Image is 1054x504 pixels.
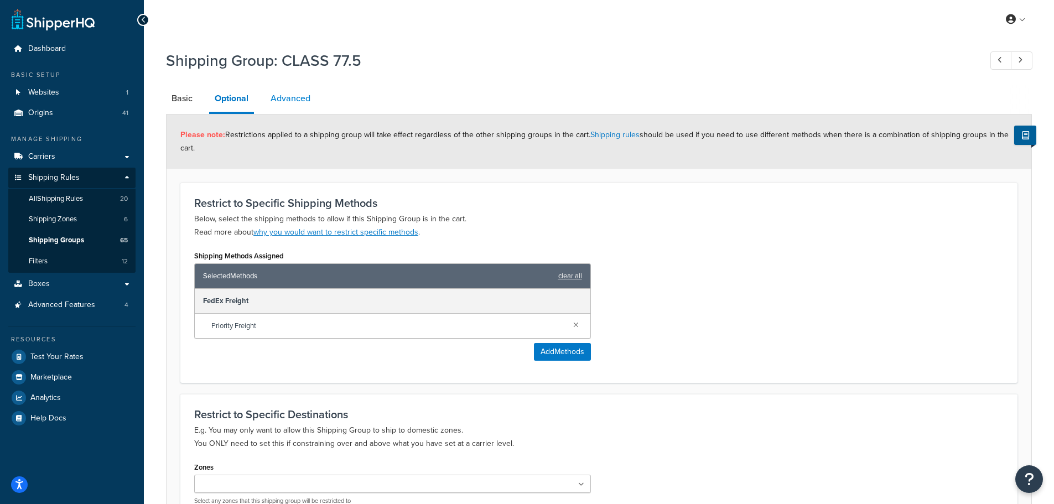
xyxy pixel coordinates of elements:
[8,209,136,230] a: Shipping Zones6
[194,424,1004,450] p: E.g. You may only want to allow this Shipping Group to ship to domestic zones. You ONLY need to s...
[28,300,95,310] span: Advanced Features
[180,129,225,141] strong: Please note:
[8,39,136,59] a: Dashboard
[180,129,1009,154] span: Restrictions applied to a shipping group will take effect regardless of the other shipping groups...
[8,274,136,294] a: Boxes
[166,85,198,112] a: Basic
[124,300,128,310] span: 4
[8,408,136,428] a: Help Docs
[28,279,50,289] span: Boxes
[30,352,84,362] span: Test Your Rates
[8,209,136,230] li: Shipping Zones
[29,257,48,266] span: Filters
[28,108,53,118] span: Origins
[29,236,84,245] span: Shipping Groups
[28,44,66,54] span: Dashboard
[8,347,136,367] a: Test Your Rates
[8,147,136,167] a: Carriers
[558,268,582,284] a: clear all
[30,373,72,382] span: Marketplace
[194,463,214,471] label: Zones
[28,152,55,162] span: Carriers
[8,168,136,188] a: Shipping Rules
[8,335,136,344] div: Resources
[8,134,136,144] div: Manage Shipping
[122,257,128,266] span: 12
[8,103,136,123] li: Origins
[8,168,136,273] li: Shipping Rules
[8,295,136,315] li: Advanced Features
[8,251,136,272] a: Filters12
[253,226,418,238] a: why you would want to restrict specific methods
[126,88,128,97] span: 1
[29,215,77,224] span: Shipping Zones
[8,367,136,387] a: Marketplace
[8,82,136,103] li: Websites
[534,343,591,361] button: AddMethods
[28,88,59,97] span: Websites
[30,414,66,423] span: Help Docs
[28,173,80,183] span: Shipping Rules
[1015,465,1043,493] button: Open Resource Center
[8,189,136,209] a: AllShipping Rules20
[122,108,128,118] span: 41
[194,212,1004,239] p: Below, select the shipping methods to allow if this Shipping Group is in the cart. Read more about .
[8,295,136,315] a: Advanced Features4
[120,236,128,245] span: 65
[990,51,1012,70] a: Previous Record
[166,50,970,71] h1: Shipping Group: CLASS 77.5
[8,82,136,103] a: Websites1
[8,388,136,408] a: Analytics
[1014,126,1036,145] button: Show Help Docs
[124,215,128,224] span: 6
[194,408,1004,420] h3: Restrict to Specific Destinations
[8,70,136,80] div: Basic Setup
[211,318,564,334] span: Priority Freight
[8,230,136,251] a: Shipping Groups65
[590,129,640,141] a: Shipping rules
[8,230,136,251] li: Shipping Groups
[29,194,83,204] span: All Shipping Rules
[120,194,128,204] span: 20
[1011,51,1032,70] a: Next Record
[195,289,590,314] div: FedEx Freight
[8,251,136,272] li: Filters
[265,85,316,112] a: Advanced
[30,393,61,403] span: Analytics
[194,252,284,260] label: Shipping Methods Assigned
[209,85,254,114] a: Optional
[8,103,136,123] a: Origins41
[203,268,553,284] span: Selected Methods
[194,197,1004,209] h3: Restrict to Specific Shipping Methods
